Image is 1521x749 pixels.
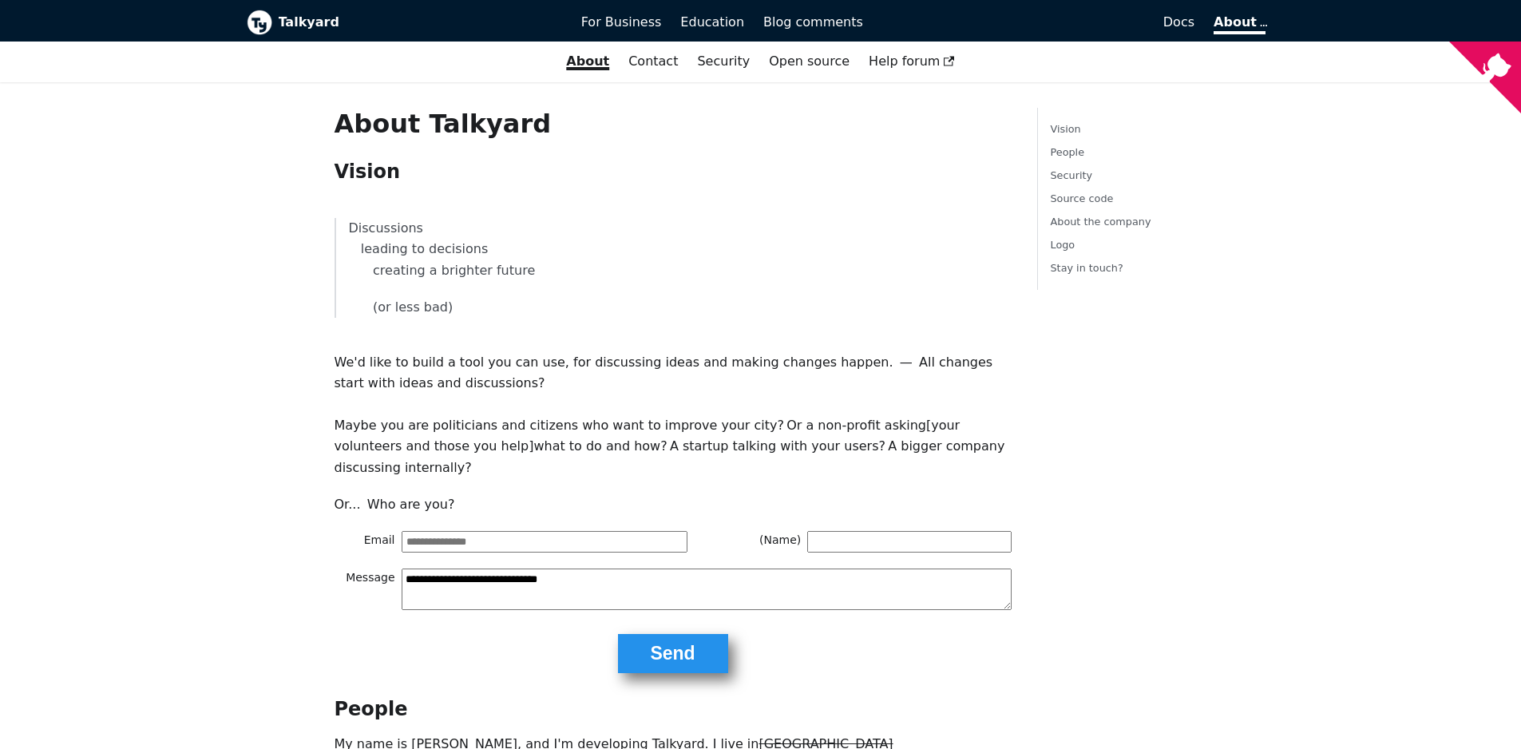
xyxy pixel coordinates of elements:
[557,48,619,75] a: About
[247,10,272,35] img: Talkyard logo
[759,48,859,75] a: Open source
[349,297,999,318] p: (or less bad)
[873,9,1204,36] a: Docs
[581,14,662,30] span: For Business
[859,48,964,75] a: Help forum
[402,569,1012,610] textarea: Message
[335,697,1012,721] h2: People
[335,160,1012,184] h2: Vision
[1051,169,1093,181] a: Security
[1163,14,1194,30] span: Docs
[1051,262,1123,274] a: Stay in touch?
[763,14,863,30] span: Blog comments
[619,48,687,75] a: Contact
[335,531,402,552] span: Email
[618,634,728,673] button: Send
[687,48,759,75] a: Security
[335,415,1012,478] p: Maybe you are politicians and citizens who want to improve your city? Or a non-profit asking [you...
[680,14,744,30] span: Education
[1051,216,1151,228] a: About the company
[754,9,873,36] a: Blog comments
[335,108,1012,140] h1: About Talkyard
[279,12,559,33] b: Talkyard
[247,10,559,35] a: Talkyard logoTalkyard
[671,9,754,36] a: Education
[740,531,807,552] span: (Name)
[335,569,402,610] span: Message
[335,494,1012,515] p: Or... Who are you?
[402,531,687,552] input: Email
[1051,192,1114,204] a: Source code
[1051,146,1085,158] a: People
[1214,14,1265,34] a: About
[1051,239,1075,251] a: Logo
[1051,123,1081,135] a: Vision
[807,531,1011,552] input: (Name)
[572,9,671,36] a: For Business
[869,53,955,69] span: Help forum
[349,218,999,281] p: Discussions leading to decisions creating a brighter future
